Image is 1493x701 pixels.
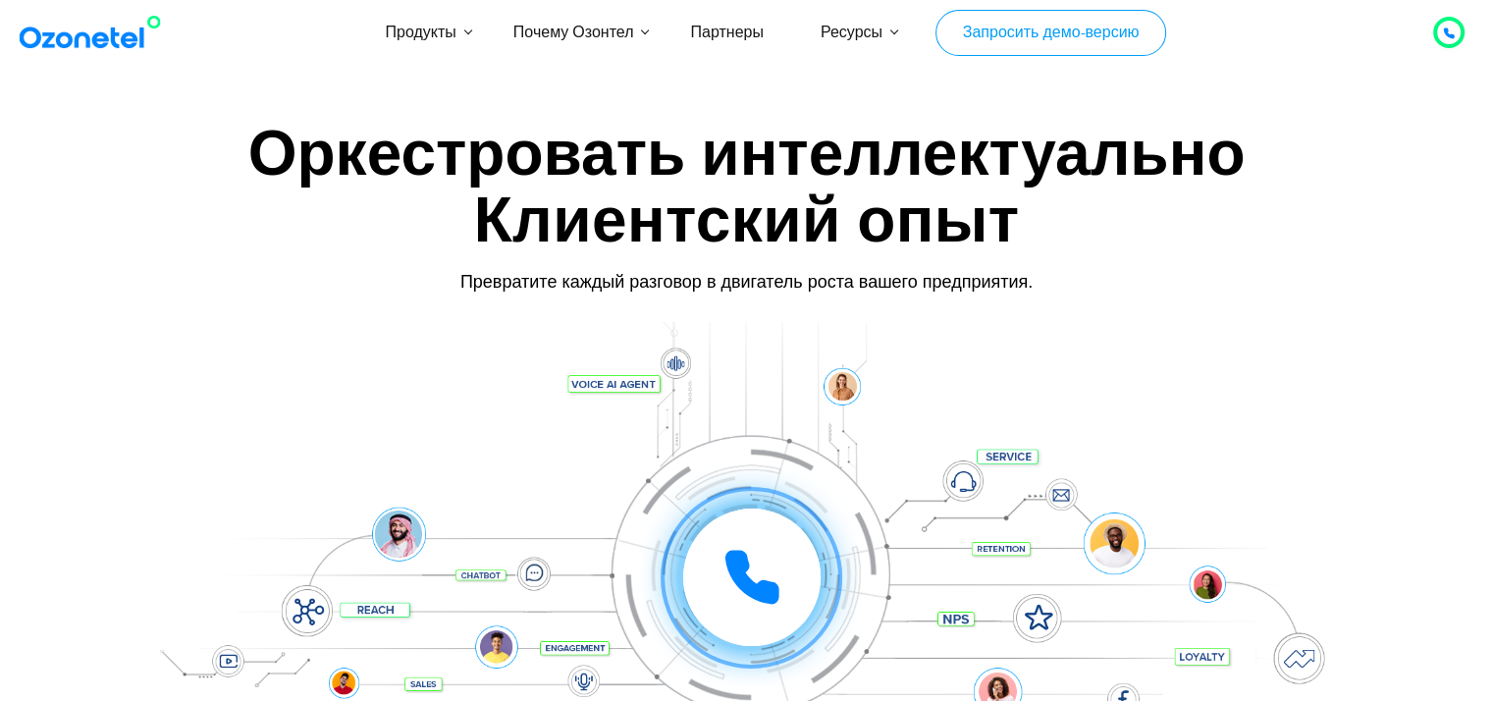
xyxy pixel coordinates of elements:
a: Запросить демо-версию [935,10,1166,56]
font: Ресурсы [821,23,882,42]
font: Продукты [386,23,456,42]
font: Клиентский опыт [474,191,1020,254]
font: Партнеры [690,23,763,42]
font: Превратите каждый разговор в двигатель роста вашего предприятия. [460,272,1033,292]
font: Запросить демо-версию [963,23,1140,42]
font: Почему Озонтел [513,23,634,42]
font: Оркестровать интеллектуально [248,125,1246,188]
